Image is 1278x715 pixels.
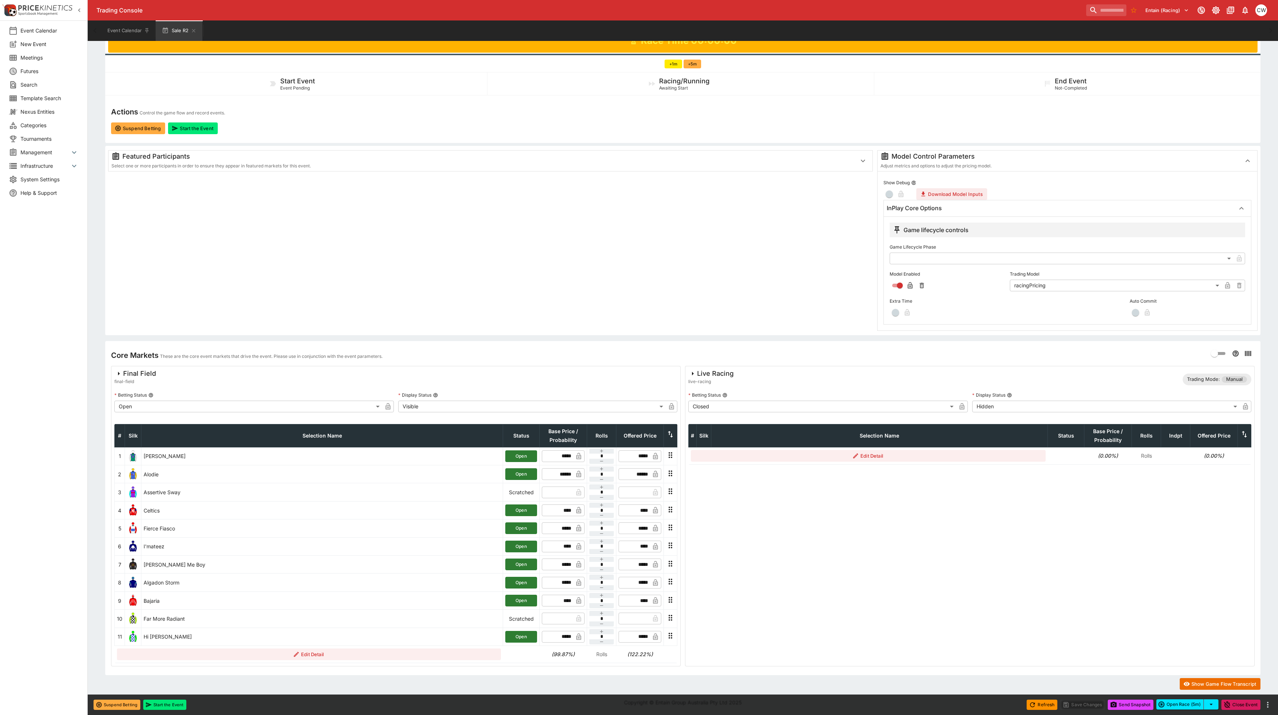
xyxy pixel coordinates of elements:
td: Algadon Storm [141,574,503,591]
span: Search [20,81,79,88]
button: Show Game Flow Transcript [1180,678,1260,690]
span: New Event [20,40,79,48]
td: 7 [115,556,125,574]
img: runner 4 [127,504,139,516]
button: Open [505,522,537,534]
td: 6 [115,537,125,555]
label: Auto Commit [1130,296,1245,307]
div: Visible [398,401,666,412]
input: search [1086,4,1126,16]
td: 5 [115,519,125,537]
td: Celtics [141,501,503,519]
button: +5m [684,60,701,68]
span: Nexus Entities [20,108,79,116]
span: Event Pending [280,85,310,91]
td: Assertive Sway [141,483,503,501]
img: runner 8 [127,577,139,589]
td: 8 [115,574,125,591]
button: Refresh [1027,700,1057,710]
span: Manual [1222,376,1247,383]
img: runner 10 [127,613,139,624]
button: Download Model Inputs [916,188,987,200]
button: Send Snapshot [1108,700,1153,710]
th: Status [503,424,540,447]
th: Silk [125,424,141,447]
button: Suspend Betting [111,122,165,134]
p: Rolls [589,650,614,658]
span: Event Calendar [20,27,79,34]
h6: (0.00%) [1087,452,1130,459]
span: live-racing [688,378,734,385]
td: Fierce Fiasco [141,519,503,537]
label: Model Enabled [890,269,1005,280]
button: Open [505,631,537,643]
th: Offered Price [1190,424,1238,447]
button: Display Status [433,393,438,398]
img: runner 2 [127,468,139,480]
img: runner 6 [127,541,139,552]
span: Help & Support [20,189,79,197]
td: Far More Radiant [141,610,503,628]
div: split button [1156,699,1218,710]
th: # [689,424,697,447]
img: Sportsbook Management [18,12,58,15]
td: 3 [115,483,125,501]
td: I'mateez [141,537,503,555]
td: Hi [PERSON_NAME] [141,628,503,646]
th: # [115,424,125,447]
span: Categories [20,121,79,129]
img: runner 11 [127,631,139,643]
th: Independent [1161,424,1190,447]
button: Edit Detail [117,648,501,660]
th: Rolls [587,424,616,447]
div: Trading Console [96,7,1083,14]
button: Open [505,559,537,570]
label: Trading Model [1010,269,1245,280]
button: Start the Event [168,122,217,134]
td: [PERSON_NAME] Me Boy [141,556,503,574]
img: runner 9 [127,595,139,606]
button: +1m [665,60,682,68]
span: Awaiting Start [659,85,688,91]
button: Close Event [1221,700,1260,710]
h6: (0.00%) [1193,452,1236,459]
h5: Start Event [280,77,315,85]
td: 11 [115,628,125,646]
img: runner 7 [127,559,139,570]
span: System Settings [20,175,79,183]
span: Futures [20,67,79,75]
h6: (99.87%) [542,650,585,658]
div: Hidden [972,401,1240,412]
button: Notifications [1239,4,1252,17]
span: Tournaments [20,135,79,143]
p: Betting Status [688,392,721,398]
button: Open [505,450,537,462]
td: Alodie [141,465,503,483]
div: Model Control Parameters [880,152,1235,161]
th: Status [1048,424,1084,447]
h5: End Event [1055,77,1087,85]
td: 4 [115,501,125,519]
p: These are the core event markets that drive the event. Please use in conjunction with the event p... [160,353,383,360]
button: Documentation [1224,4,1237,17]
th: Rolls [1132,424,1161,447]
th: Silk [697,424,711,447]
button: Toggle light/dark mode [1209,4,1222,17]
p: Control the game flow and record events. [140,109,225,117]
button: Open Race (5m) [1156,699,1204,710]
th: Offered Price [616,424,664,447]
td: 2 [115,465,125,483]
img: PriceKinetics Logo [2,3,17,18]
th: Selection Name [711,424,1048,447]
button: more [1263,700,1272,709]
span: final-field [114,378,156,385]
p: Show Debug [883,179,910,186]
div: Featured Participants [111,152,851,161]
p: Display Status [398,392,431,398]
button: Christopher Winter [1253,2,1269,18]
h5: Racing/Running [659,77,710,85]
div: Final Field [114,369,156,378]
img: runner 3 [127,487,139,498]
button: Start the Event [143,700,186,710]
button: Sale R2 [156,20,202,41]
